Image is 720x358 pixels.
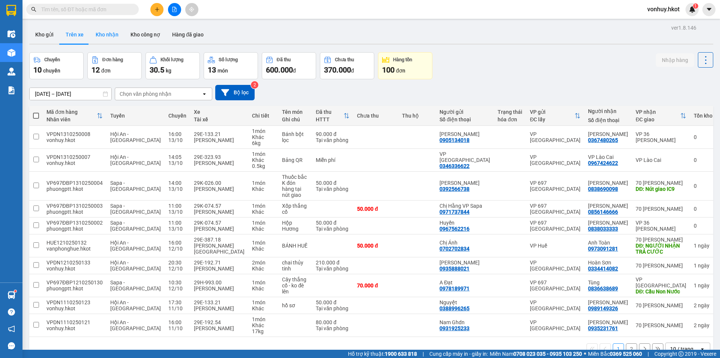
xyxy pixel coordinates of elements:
div: vonhuy.hkot [46,266,103,272]
div: Tuyến [110,113,161,119]
input: Tìm tên, số ĐT hoặc mã đơn [41,5,130,14]
div: 16:00 [168,131,186,137]
div: DĐ: Nút giao IC9 [636,186,686,192]
div: Hộp Hương [282,220,308,232]
span: 370.000 [324,65,351,74]
div: 210.000 đ [316,260,349,266]
img: warehouse-icon [7,291,15,299]
div: Hoàn Sơn [588,260,628,266]
span: 1 [694,3,697,9]
div: VP 697 [GEOGRAPHIC_DATA] [530,279,580,292]
span: đơn [396,68,405,74]
div: 29E-192.71 [194,260,244,266]
div: VP [GEOGRAPHIC_DATA] [530,319,580,331]
div: Khác [252,157,274,163]
div: Chị Hằng VP Sapa [439,203,490,209]
div: 0392566738 [439,186,469,192]
div: VPDN1310250007 [46,154,103,160]
span: đ [293,68,296,74]
div: 0836638689 [588,285,618,292]
div: 11/10 [168,325,186,331]
div: Tại văn phòng [316,226,349,232]
div: 11:00 [168,203,186,209]
button: Chưa thu370.000đ [320,52,374,79]
div: 70 [PERSON_NAME] [636,322,686,328]
div: 70 [PERSON_NAME] [636,263,686,269]
div: Số điện thoại [439,116,490,122]
span: 30.5 [150,65,164,74]
div: Chọn văn phòng nhận [120,90,171,98]
span: Sapa - [GEOGRAPHIC_DATA] [110,220,161,232]
div: 0 [694,206,712,212]
div: 50.000 đ [316,180,349,186]
div: 1 [694,243,712,249]
div: VP697ĐBP1210250130 [46,279,103,285]
div: 90.000 đ [316,131,349,137]
div: 70.000 đ [357,282,394,289]
div: ĐC giao [636,116,680,122]
div: 0838033333 [588,226,618,232]
div: ĐC lấy [530,116,574,122]
div: 20:30 [168,260,186,266]
div: Nam Ghdn [439,319,490,325]
div: VPDN1110250123 [46,299,103,305]
div: VP [GEOGRAPHIC_DATA] [530,154,580,166]
div: 10:30 [168,279,186,285]
div: 0388996265 [439,305,469,311]
span: vonhuy.hkot [641,5,685,14]
button: 2 [626,343,637,355]
span: caret-down [706,6,712,13]
div: VP697ĐBP1310250002 [46,220,103,226]
div: Khác [252,134,274,140]
div: VPDN1310250008 [46,131,103,137]
div: 0978189971 [439,285,469,292]
div: Cây thắng cố - ko đè lên [282,276,308,295]
div: Đặng Nguyên Khánh [439,131,490,137]
div: A Đạt [439,279,490,285]
th: Toggle SortBy [526,106,584,126]
div: VPDN1210250133 [46,260,103,266]
span: ngày [698,302,709,308]
div: 29K-074.57 [194,203,244,209]
th: Toggle SortBy [43,106,106,126]
div: [PERSON_NAME] [194,285,244,292]
div: ver 1.8.146 [671,24,696,32]
div: 0 [694,134,712,140]
div: Tại văn phòng [316,186,349,192]
button: Khối lượng30.5kg [145,52,200,79]
div: 14:00 [168,180,186,186]
div: 0.5 kg [252,163,274,169]
div: [PERSON_NAME] [194,266,244,272]
span: | [648,350,649,358]
sup: 2 [251,81,258,89]
span: file-add [172,7,177,12]
div: 70 [PERSON_NAME] [636,206,686,212]
div: [PERSON_NAME] [194,160,244,166]
div: 70 [PERSON_NAME] [636,180,686,186]
div: hóa đơn [498,116,522,122]
button: Trên xe [60,26,90,44]
span: Sapa - [GEOGRAPHIC_DATA] [110,203,161,215]
div: 80.000 đ [316,319,349,325]
div: 1 món [252,316,274,322]
div: Chị Ánh [439,240,490,246]
div: VP 697 [GEOGRAPHIC_DATA] [530,220,580,232]
div: 12/10 [168,266,186,272]
div: 13/10 [168,209,186,215]
img: logo-vxr [6,5,16,16]
button: Đã thu600.000đ [262,52,316,79]
div: 0334414082 [588,266,618,272]
div: 50.000 đ [357,206,394,212]
div: Tại văn phòng [316,305,349,311]
div: Đã thu [316,109,343,115]
span: ngày [698,263,709,269]
div: VP Huế [530,243,580,249]
div: Khác [252,246,274,252]
div: 50.000 đ [316,220,349,226]
div: 16:00 [168,319,186,325]
span: Miền Bắc [588,350,642,358]
span: message [8,342,15,349]
div: 0856146666 [588,209,618,215]
div: 0 [694,157,712,163]
div: HTTT [316,116,343,122]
